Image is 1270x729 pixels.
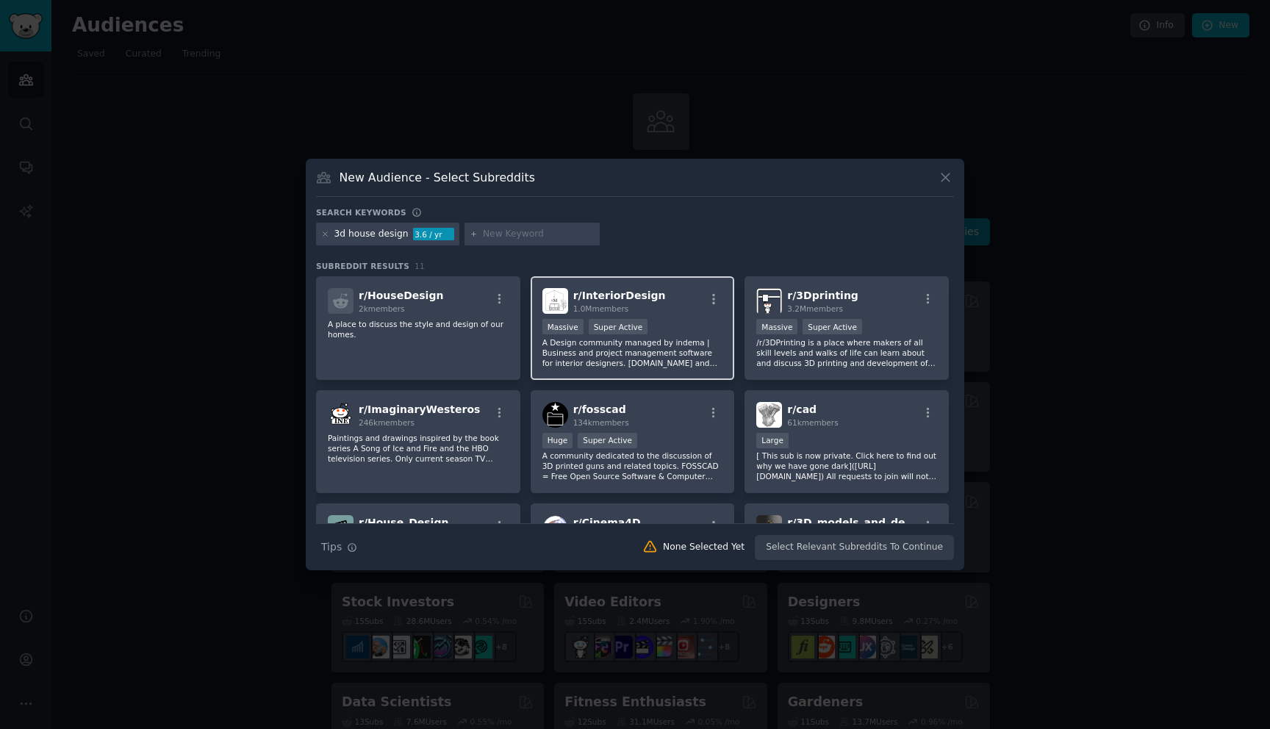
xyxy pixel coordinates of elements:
h3: Search keywords [316,207,406,218]
p: /r/3DPrinting is a place where makers of all skill levels and walks of life can learn about and d... [756,337,937,368]
span: r/ ImaginaryWesteros [359,403,480,415]
span: 2k members [359,304,405,313]
span: Subreddit Results [316,261,409,271]
div: Massive [542,319,584,334]
span: r/ HouseDesign [359,290,443,301]
span: 61k members [787,418,838,427]
span: 246k members [359,418,415,427]
p: [ This sub is now private. Click here to find out why we have gone dark]([URL][DOMAIN_NAME]) All ... [756,450,937,481]
div: 3.6 / yr [413,228,454,241]
img: cad [756,402,782,428]
span: r/ fosscad [573,403,626,415]
img: fosscad [542,402,568,428]
div: Super Active [589,319,648,334]
span: r/ 3Dprinting [787,290,858,301]
span: r/ 3D_models_and_design [787,517,929,528]
img: House_Design [328,515,354,541]
button: Tips [316,534,362,560]
div: 3d house design [334,228,409,241]
span: r/ House_Design [359,517,448,528]
input: New Keyword [483,228,595,241]
span: r/ cad [787,403,817,415]
p: A community dedicated to the discussion of 3D printed guns and related topics. FOSSCAD = Free Ope... [542,450,723,481]
div: Super Active [803,319,862,334]
p: A Design community managed by indema | Business and project management software for interior desi... [542,337,723,368]
span: r/ Cinema4D [573,517,641,528]
img: 3D_models_and_design [756,515,782,541]
div: Large [756,433,789,448]
div: None Selected Yet [663,541,745,554]
span: 1.0M members [573,304,629,313]
span: 11 [415,262,425,270]
span: 3.2M members [787,304,843,313]
img: InteriorDesign [542,288,568,314]
div: Massive [756,319,797,334]
img: 3Dprinting [756,288,782,314]
h3: New Audience - Select Subreddits [340,170,535,185]
p: A place to discuss the style and design of our homes. [328,319,509,340]
span: 134k members [573,418,629,427]
img: Cinema4D [542,515,568,541]
div: Huge [542,433,573,448]
p: Paintings and drawings inspired by the book series A Song of Ice and Fire and the HBO television ... [328,433,509,464]
div: Super Active [578,433,637,448]
span: r/ InteriorDesign [573,290,666,301]
img: ImaginaryWesteros [328,402,354,428]
span: Tips [321,539,342,555]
